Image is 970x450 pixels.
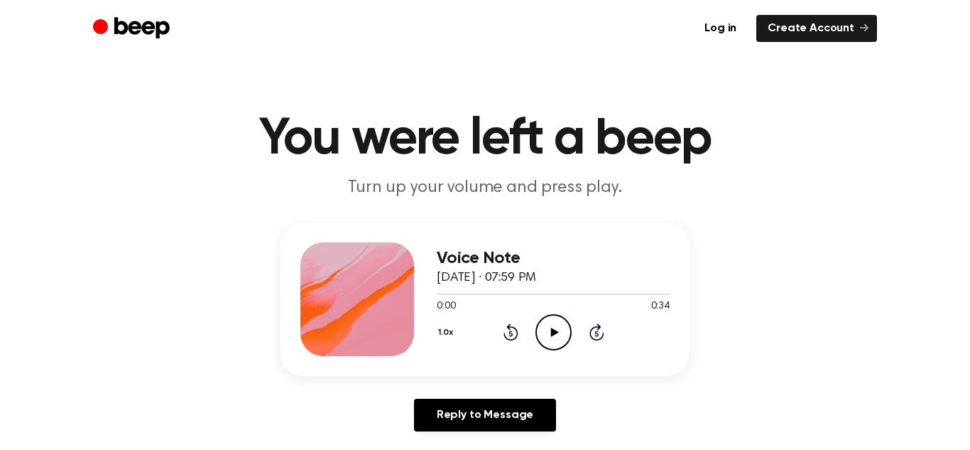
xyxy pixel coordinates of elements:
button: 1.0x [437,321,459,345]
p: Turn up your volume and press play. [212,176,758,200]
a: Log in [693,15,748,42]
a: Beep [93,15,173,43]
h3: Voice Note [437,249,670,268]
span: 0:34 [651,299,670,314]
a: Create Account [756,15,877,42]
h1: You were left a beep [121,114,849,165]
span: [DATE] · 07:59 PM [437,272,536,284]
span: 0:00 [437,299,455,314]
a: Reply to Message [414,399,556,432]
